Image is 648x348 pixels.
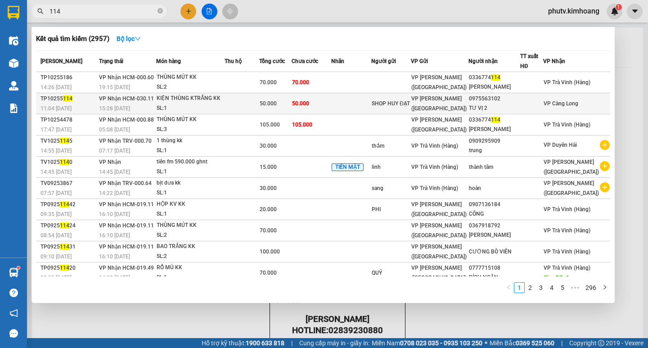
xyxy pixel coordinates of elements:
[292,58,318,64] span: Chưa cước
[544,227,590,234] span: VP Trà Vinh (Hàng)
[546,282,557,293] li: 4
[99,74,154,81] span: VP Nhận HCM-000.60
[9,104,18,113] img: solution-icon
[40,200,96,209] div: TP0925 42
[535,282,546,293] li: 3
[9,59,18,68] img: warehouse-icon
[40,263,96,273] div: TP0925 20
[99,138,152,144] span: VP Nhận TRV-000.70
[599,282,610,293] li: Next Page
[99,265,154,271] span: VP Nhận HCM-019.49
[40,211,72,217] span: 09:35 [DATE]
[544,142,577,148] span: VP Duyên Hải
[40,190,72,196] span: 07:57 [DATE]
[9,329,18,338] span: message
[4,18,101,35] span: VP [PERSON_NAME] ([GEOGRAPHIC_DATA]) -
[600,161,610,171] span: plus-circle
[9,289,18,297] span: question-circle
[60,265,69,271] span: 114
[520,53,538,69] span: TT xuất HĐ
[157,146,224,156] div: SL: 1
[99,95,154,102] span: VP Nhận HCM-030.11
[599,282,610,293] button: right
[40,232,72,239] span: 08:54 [DATE]
[157,94,224,104] div: KIỆN THÙNG KTRẮNG KK
[157,188,224,198] div: SL: 1
[260,79,277,86] span: 70.000
[99,211,130,217] span: 16:10 [DATE]
[547,283,557,293] a: 4
[157,178,224,188] div: bịt dưa kk
[600,182,610,192] span: plus-circle
[543,58,565,64] span: VP Nhận
[40,58,82,64] span: [PERSON_NAME]
[260,122,280,128] span: 105.000
[157,8,163,14] span: close-circle
[260,185,277,191] span: 30.000
[40,179,96,188] div: TV09253867
[30,5,104,14] strong: BIÊN NHẬN GỬI HÀNG
[40,169,72,175] span: 14:45 [DATE]
[411,117,467,133] span: VP [PERSON_NAME] ([GEOGRAPHIC_DATA])
[544,79,590,86] span: VP Trà Vinh (Hàng)
[411,164,458,170] span: VP Trà Vinh (Hàng)
[99,105,130,112] span: 15:28 [DATE]
[40,148,72,154] span: 14:55 [DATE]
[332,163,364,172] span: TIỀN MẶT
[99,190,130,196] span: 14:22 [DATE]
[372,184,410,193] div: sang
[157,157,224,167] div: tiên fm 590.000 ghnt
[468,58,498,64] span: Người nhận
[411,74,467,90] span: VP [PERSON_NAME] ([GEOGRAPHIC_DATA])
[40,127,72,133] span: 17:47 [DATE]
[503,282,514,293] li: Previous Page
[49,6,156,16] input: Tìm tên, số ĐT hoặc mã đơn
[40,136,96,146] div: TV1025 5
[411,143,458,149] span: VP Trà Vinh (Hàng)
[568,282,582,293] span: •••
[544,122,590,128] span: VP Trà Vinh (Hàng)
[491,117,500,123] span: 114
[469,163,520,172] div: thành tâm
[372,205,410,214] div: PHI
[99,117,154,123] span: VP Nhận HCM-000.88
[23,59,72,67] span: KO BAO HƯ BỂ
[469,104,520,113] div: TƯ VỊ 2
[109,32,148,46] button: Bộ lọcdown
[157,167,224,177] div: SL: 1
[99,84,130,90] span: 19:15 [DATE]
[60,201,69,208] span: 114
[60,244,69,250] span: 114
[469,273,520,282] div: BÍCH NGÂN
[9,36,18,45] img: warehouse-icon
[469,200,520,209] div: 0907136184
[82,26,101,35] span: DŨNG
[469,82,520,92] div: [PERSON_NAME]
[371,58,396,64] span: Người gửi
[99,201,154,208] span: VP Nhận HCM-019.11
[491,74,500,81] span: 114
[292,79,309,86] span: 70.000
[157,104,224,113] div: SL: 1
[17,267,20,269] sup: 1
[157,72,224,82] div: THÙNG MÚT KK
[60,138,69,144] span: 114
[117,35,141,42] strong: Bộ lọc
[99,159,121,165] span: VP Nhận
[40,105,72,112] span: 11:04 [DATE]
[99,244,154,250] span: VP Nhận HCM-019.11
[544,249,590,255] span: VP Trà Vinh (Hàng)
[157,242,224,252] div: BAO TRẮNG KK
[260,100,277,107] span: 50.000
[157,221,224,230] div: THÙNG MÚT KK
[544,206,590,212] span: VP Trà Vinh (Hàng)
[568,282,582,293] li: Next 5 Pages
[25,39,87,47] span: VP Trà Vinh (Hàng)
[40,221,96,230] div: TP0925 24
[331,58,344,64] span: Nhãn
[4,49,62,57] span: 0949656911 -
[99,232,130,239] span: 16:10 [DATE]
[9,309,18,317] span: notification
[292,122,312,128] span: 105.000
[63,95,72,102] span: 114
